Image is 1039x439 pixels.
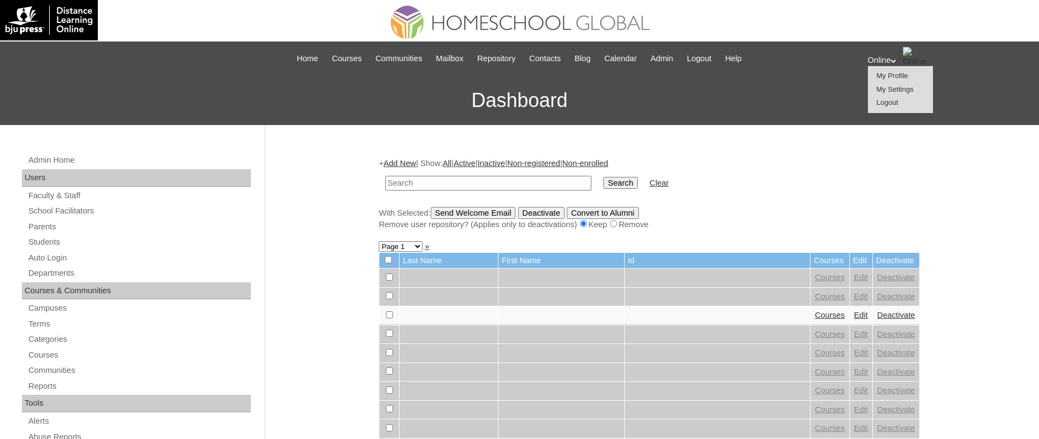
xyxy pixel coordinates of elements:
input: Search [385,176,591,191]
img: Online Academy [903,47,930,74]
a: Communities [27,364,251,377]
a: Faculty & Staff [27,189,251,203]
a: Mailbox [431,52,469,65]
a: Clear [650,179,669,187]
a: Courses [815,405,845,414]
a: Non-registered [507,159,560,168]
a: Deactivate [877,424,915,432]
a: Categories [27,333,251,346]
span: Help [725,52,742,65]
a: Edit [854,405,868,414]
a: Parents [27,220,251,234]
span: Calendar [604,52,637,65]
span: Repository [477,52,515,65]
span: Mailbox [436,52,464,65]
a: » [425,242,429,251]
a: Courses [815,292,845,301]
a: Active [454,159,476,168]
td: Deactivate [873,253,919,269]
a: My Profile [877,72,908,80]
a: Departments [27,266,251,280]
a: Home [291,52,324,65]
a: Reports [27,379,251,393]
td: Courses [811,253,849,269]
a: Deactivate [877,386,915,395]
a: Edit [854,424,868,432]
a: My Settings [877,85,914,93]
a: Edit [854,292,868,301]
a: Deactivate [877,330,915,339]
a: Edit [854,386,868,395]
td: Edit [850,253,872,269]
a: Students [27,235,251,249]
a: Courses [815,330,845,339]
a: Contacts [524,52,566,65]
a: Non-enrolled [562,159,608,168]
div: Users [22,169,251,187]
a: Admin [645,52,679,65]
span: Logout [687,52,712,65]
a: Terms [27,317,251,331]
a: Inactive [478,159,506,168]
div: Tools [22,395,251,412]
td: Id [625,253,810,269]
a: Courses [815,424,845,432]
a: Deactivate [877,348,915,357]
span: Blog [574,52,590,65]
span: Home [297,52,318,65]
a: All [443,159,451,168]
img: logo-white.png [5,5,92,35]
span: Communities [375,52,422,65]
a: Deactivate [877,311,915,319]
div: With Selected: [379,207,920,230]
a: Courses [27,348,251,362]
h3: Dashboard [5,76,1034,125]
a: Edit [854,273,868,282]
a: Logout [877,98,899,106]
td: First Name [498,253,624,269]
a: Courses [815,386,845,395]
a: Help [720,52,747,65]
a: Courses [326,52,367,65]
div: Online [868,47,1029,74]
span: Contacts [529,52,561,65]
div: Remove user repository? (Applies only to deactivations) Keep Remove [379,219,920,230]
a: Edit [854,348,868,357]
a: Auto Login [27,251,251,265]
a: Courses [815,348,845,357]
a: Logout [682,52,717,65]
input: Convert to Alumni [567,207,639,219]
a: Campuses [27,301,251,315]
a: School Facilitators [27,204,251,218]
input: Search [603,177,637,189]
a: Add New [384,159,416,168]
td: Last Name [400,253,498,269]
a: Courses [815,311,845,319]
a: Edit [854,367,868,376]
a: Repository [472,52,521,65]
a: Communities [370,52,428,65]
a: Deactivate [877,292,915,301]
div: + | Show: | | | | [379,158,920,230]
span: Courses [332,52,362,65]
a: Alerts [27,414,251,428]
a: Edit [854,311,868,319]
a: Courses [815,367,845,376]
a: Blog [569,52,596,65]
div: Courses & Communities [22,282,251,300]
a: Admin Home [27,153,251,167]
a: Deactivate [877,367,915,376]
a: Calendar [599,52,642,65]
span: Admin [650,52,673,65]
a: Courses [815,273,845,282]
a: Deactivate [877,405,915,414]
input: Send Welcome Email [431,207,516,219]
a: Deactivate [877,273,915,282]
a: Edit [854,330,868,339]
input: Deactivate [518,207,565,219]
